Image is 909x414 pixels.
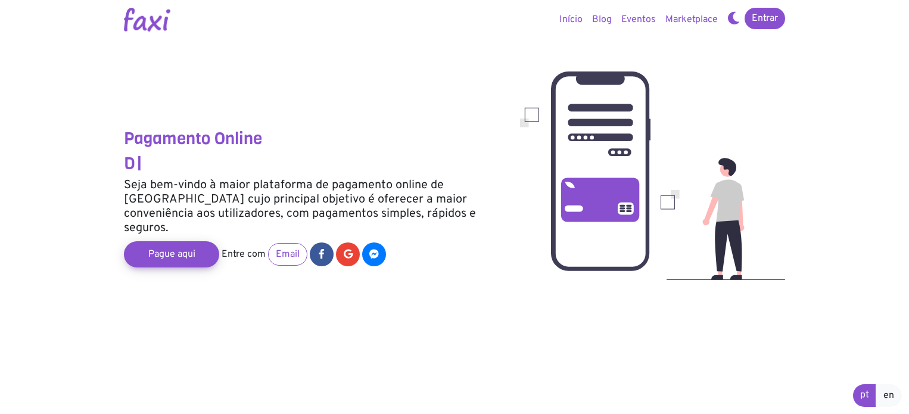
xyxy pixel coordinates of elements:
[124,8,170,32] img: Logotipo Faxi Online
[222,248,266,260] span: Entre com
[617,8,661,32] a: Eventos
[853,384,876,407] a: pt
[124,241,219,267] a: Pague aqui
[876,384,902,407] a: en
[268,243,307,266] a: Email
[555,8,587,32] a: Início
[124,178,502,235] h5: Seja bem-vindo à maior plataforma de pagamento online de [GEOGRAPHIC_DATA] cujo principal objetiv...
[587,8,617,32] a: Blog
[745,8,785,29] a: Entrar
[124,129,502,149] h3: Pagamento Online
[124,152,135,175] span: D
[661,8,723,32] a: Marketplace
